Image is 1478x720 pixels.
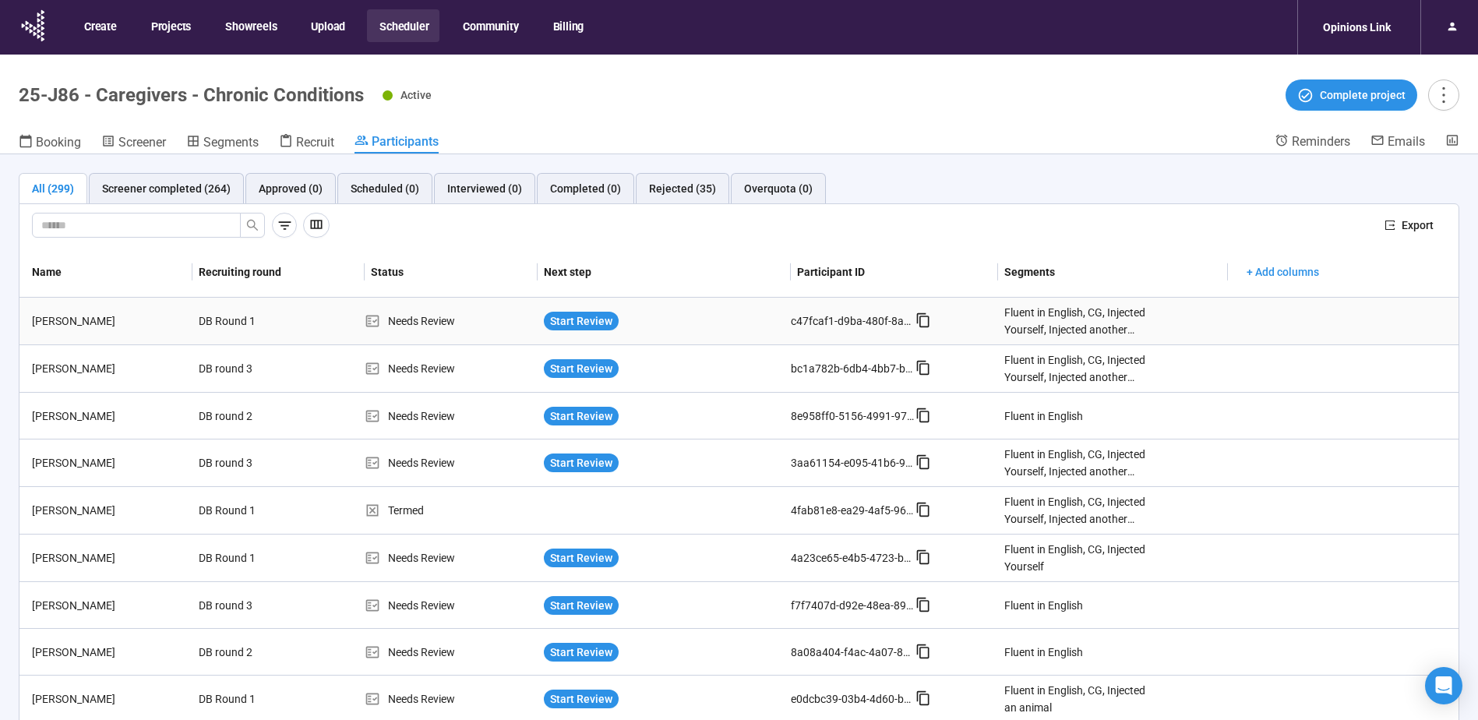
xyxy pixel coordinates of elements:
[192,637,309,667] div: DB round 2
[550,360,612,377] span: Start Review
[1425,667,1462,704] div: Open Intercom Messenger
[1247,263,1319,281] span: + Add columns
[246,219,259,231] span: search
[26,502,192,519] div: [PERSON_NAME]
[32,180,74,197] div: All (299)
[259,180,323,197] div: Approved (0)
[447,180,522,197] div: Interviewed (0)
[538,247,791,298] th: Next step
[1004,304,1148,338] div: Fluent in English, CG, Injected Yourself, Injected another person
[240,213,265,238] button: search
[550,597,612,614] span: Start Review
[365,549,538,566] div: Needs Review
[544,454,619,472] button: Start Review
[544,596,619,615] button: Start Review
[26,549,192,566] div: [PERSON_NAME]
[19,84,364,106] h1: 25-J86 - Caregivers - Chronic Conditions
[550,549,612,566] span: Start Review
[372,134,439,149] span: Participants
[791,597,915,614] div: f7f7407d-d92e-48ea-8902-f2ee438be2a0
[550,312,612,330] span: Start Review
[192,543,309,573] div: DB Round 1
[1372,213,1446,238] button: exportExport
[1314,12,1400,42] div: Opinions Link
[351,180,419,197] div: Scheduled (0)
[550,180,621,197] div: Completed (0)
[998,247,1229,298] th: Segments
[26,644,192,661] div: [PERSON_NAME]
[791,312,915,330] div: c47fcaf1-d9ba-480f-8a7f-da302adcd73b
[365,597,538,614] div: Needs Review
[1320,86,1406,104] span: Complete project
[365,312,538,330] div: Needs Review
[1234,259,1332,284] button: + Add columns
[26,690,192,708] div: [PERSON_NAME]
[791,690,915,708] div: e0dcbc39-03b4-4d60-b1e0-7ed1aeec6989
[544,690,619,708] button: Start Review
[649,180,716,197] div: Rejected (35)
[1385,220,1395,231] span: export
[1004,597,1083,614] div: Fluent in English
[192,591,309,620] div: DB round 3
[192,247,365,298] th: Recruiting round
[36,135,81,150] span: Booking
[365,690,538,708] div: Needs Review
[26,408,192,425] div: [PERSON_NAME]
[118,135,166,150] span: Screener
[192,448,309,478] div: DB round 3
[102,180,231,197] div: Screener completed (264)
[544,643,619,662] button: Start Review
[1004,682,1148,716] div: Fluent in English, CG, Injected an animal
[1004,644,1083,661] div: Fluent in English
[1004,541,1148,575] div: Fluent in English, CG, Injected Yourself
[450,9,529,42] button: Community
[544,359,619,378] button: Start Review
[1370,133,1425,152] a: Emails
[791,408,915,425] div: 8e958ff0-5156-4991-978f-738f9cc86d1a
[192,496,309,525] div: DB Round 1
[1433,84,1454,105] span: more
[19,247,192,298] th: Name
[192,354,309,383] div: DB round 3
[365,360,538,377] div: Needs Review
[550,408,612,425] span: Start Review
[791,454,915,471] div: 3aa61154-e095-41b6-996b-ad32ba2616db
[1388,134,1425,149] span: Emails
[365,502,538,519] div: Termed
[19,133,81,154] a: Booking
[550,690,612,708] span: Start Review
[791,502,915,519] div: 4fab81e8-ea29-4af5-96d3-7ec7dc4bae38
[26,312,192,330] div: [PERSON_NAME]
[192,401,309,431] div: DB round 2
[139,9,202,42] button: Projects
[365,644,538,661] div: Needs Review
[26,454,192,471] div: [PERSON_NAME]
[544,312,619,330] button: Start Review
[279,133,334,154] a: Recruit
[744,180,813,197] div: Overquota (0)
[298,9,356,42] button: Upload
[1275,133,1350,152] a: Reminders
[1004,408,1083,425] div: Fluent in English
[355,133,439,154] a: Participants
[544,407,619,425] button: Start Review
[192,684,309,714] div: DB Round 1
[791,549,915,566] div: 4a23ce65-e4b5-4723-b53e-d1cec8eed900
[203,135,259,150] span: Segments
[1402,217,1434,234] span: Export
[791,644,915,661] div: 8a08a404-f4ac-4a07-85ef-67c00e5cb5bf
[1004,351,1148,386] div: Fluent in English, CG, Injected Yourself, Injected another person, Injected an animal
[367,9,439,42] button: Scheduler
[365,247,538,298] th: Status
[1286,79,1417,111] button: Complete project
[72,9,128,42] button: Create
[365,454,538,471] div: Needs Review
[1004,493,1148,528] div: Fluent in English, CG, Injected Yourself, Injected another person, Injected an animal
[400,89,432,101] span: Active
[550,454,612,471] span: Start Review
[791,247,998,298] th: Participant ID
[296,135,334,150] span: Recruit
[26,597,192,614] div: [PERSON_NAME]
[1004,446,1148,480] div: Fluent in English, CG, Injected Yourself, Injected another person
[550,644,612,661] span: Start Review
